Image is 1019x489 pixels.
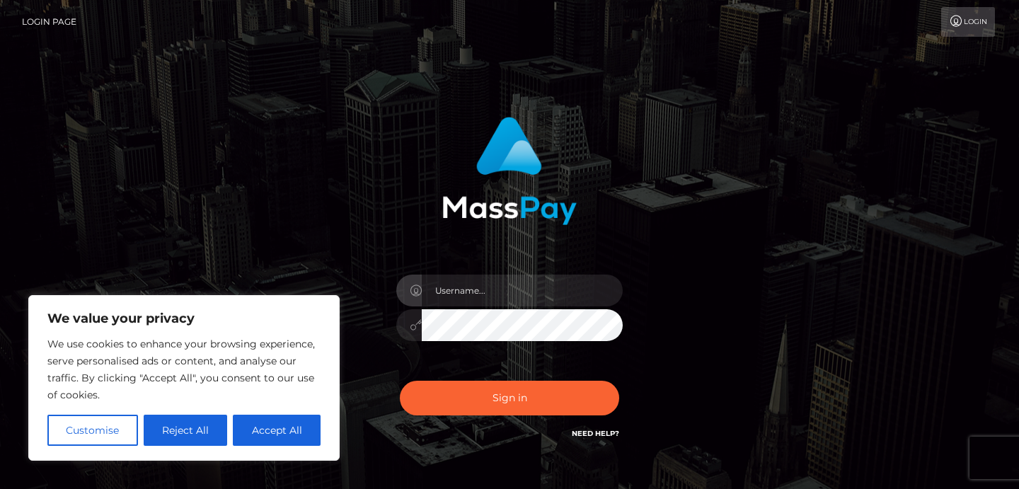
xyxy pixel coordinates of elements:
[144,415,228,446] button: Reject All
[422,275,623,306] input: Username...
[400,381,619,415] button: Sign in
[941,7,995,37] a: Login
[47,335,321,403] p: We use cookies to enhance your browsing experience, serve personalised ads or content, and analys...
[572,429,619,438] a: Need Help?
[47,310,321,327] p: We value your privacy
[22,7,76,37] a: Login Page
[47,415,138,446] button: Customise
[233,415,321,446] button: Accept All
[28,295,340,461] div: We value your privacy
[442,117,577,225] img: MassPay Login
